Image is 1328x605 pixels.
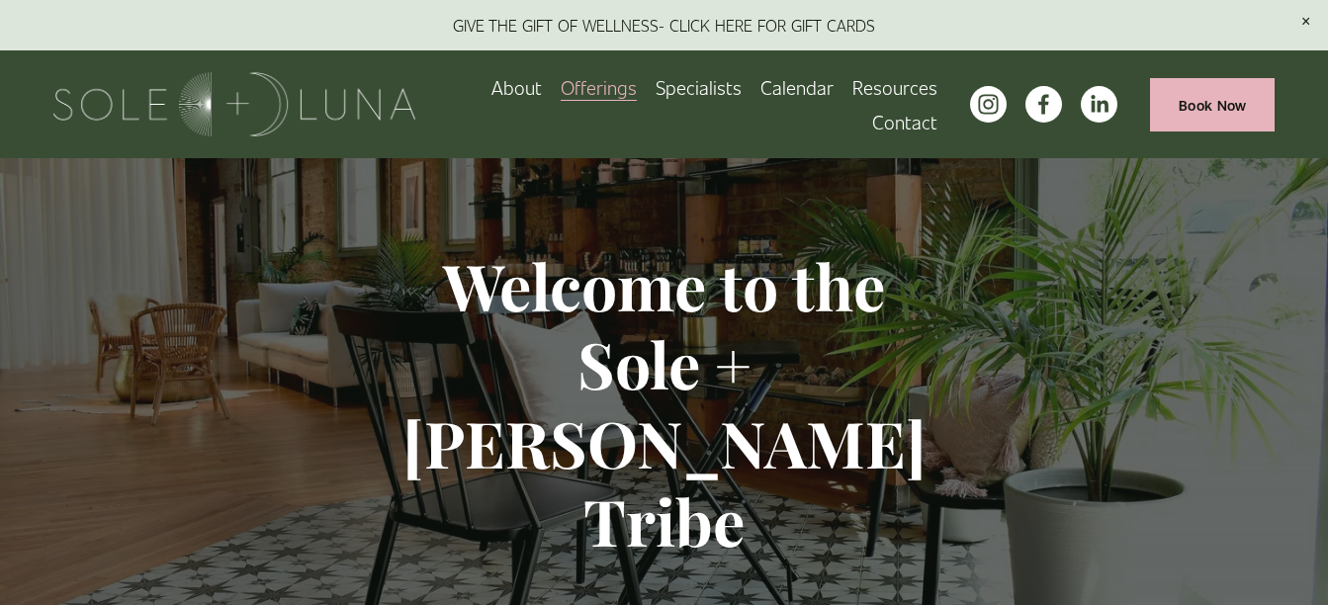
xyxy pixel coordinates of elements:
a: instagram-unauth [970,86,1007,123]
img: Sole + Luna [53,72,416,136]
a: LinkedIn [1081,86,1117,123]
a: Book Now [1150,78,1275,132]
span: Resources [852,72,937,103]
a: folder dropdown [561,70,637,105]
a: Calendar [760,70,834,105]
a: Specialists [656,70,742,105]
span: Offerings [561,72,637,103]
a: Contact [872,105,937,139]
a: facebook-unauth [1025,86,1062,123]
h1: Welcome to the Sole + [PERSON_NAME] Tribe [359,246,970,560]
a: folder dropdown [852,70,937,105]
a: About [491,70,542,105]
